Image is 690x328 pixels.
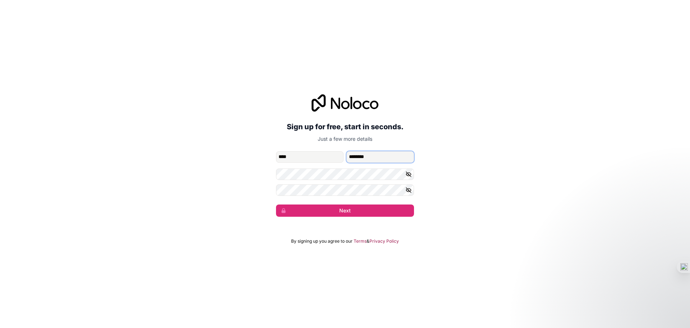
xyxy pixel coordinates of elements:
[367,238,369,244] span: &
[276,120,414,133] h2: Sign up for free, start in seconds.
[354,238,367,244] a: Terms
[346,151,414,163] input: family-name
[276,205,414,217] button: Next
[369,238,399,244] a: Privacy Policy
[276,184,414,196] input: Confirm password
[276,169,414,180] input: Password
[276,135,414,143] p: Just a few more details
[276,151,344,163] input: given-name
[291,238,353,244] span: By signing up you agree to our
[680,263,688,271] img: one_i.png
[546,274,690,324] iframe: Intercom notifications message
